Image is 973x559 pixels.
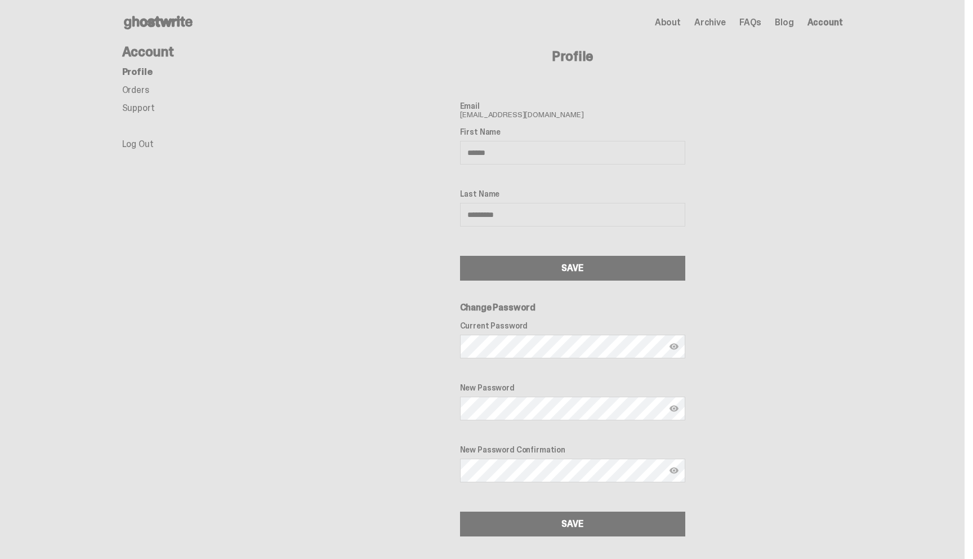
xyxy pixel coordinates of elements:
a: Profile [122,66,153,78]
label: Current Password [460,321,685,330]
a: Archive [694,18,726,27]
label: First Name [460,127,685,136]
label: Email [460,101,685,110]
label: Last Name [460,189,685,198]
a: About [655,18,681,27]
a: Orders [122,84,149,96]
img: Show password [670,404,679,413]
label: New Password Confirmation [460,445,685,454]
img: Show password [670,342,679,351]
div: SAVE [561,264,583,273]
a: Account [807,18,843,27]
a: Blog [775,18,793,27]
button: SAVE [460,512,685,536]
h6: Change Password [460,303,685,312]
h4: Profile [302,50,843,63]
button: SAVE [460,256,685,281]
a: FAQs [739,18,761,27]
label: New Password [460,383,685,392]
a: Support [122,102,155,114]
a: Log Out [122,138,154,150]
img: Show password [670,466,679,475]
span: [EMAIL_ADDRESS][DOMAIN_NAME] [460,101,685,118]
h4: Account [122,45,302,59]
div: SAVE [561,520,583,529]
